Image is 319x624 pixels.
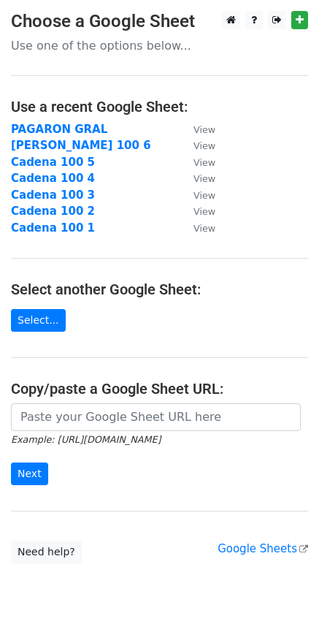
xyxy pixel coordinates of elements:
a: [PERSON_NAME] 100 6 [11,139,151,152]
a: Google Sheets [218,542,308,555]
a: Need help? [11,541,82,563]
a: Cadena 100 1 [11,221,95,235]
a: View [179,189,215,202]
a: Cadena 100 2 [11,205,95,218]
small: View [193,157,215,168]
h4: Select another Google Sheet: [11,281,308,298]
input: Paste your Google Sheet URL here [11,403,301,431]
small: View [193,190,215,201]
a: Cadena 100 3 [11,189,95,202]
a: View [179,205,215,218]
h3: Choose a Google Sheet [11,11,308,32]
small: View [193,223,215,234]
iframe: Chat Widget [246,554,319,624]
a: View [179,156,215,169]
small: View [193,124,215,135]
a: Cadena 100 4 [11,172,95,185]
a: View [179,172,215,185]
small: View [193,140,215,151]
input: Next [11,463,48,485]
a: View [179,221,215,235]
h4: Use a recent Google Sheet: [11,98,308,115]
a: Cadena 100 5 [11,156,95,169]
p: Use one of the options below... [11,38,308,53]
a: Select... [11,309,66,332]
small: Example: [URL][DOMAIN_NAME] [11,434,161,445]
h4: Copy/paste a Google Sheet URL: [11,380,308,397]
a: PAGARON GRAL [11,123,107,136]
a: View [179,123,215,136]
small: View [193,206,215,217]
small: View [193,173,215,184]
a: View [179,139,215,152]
